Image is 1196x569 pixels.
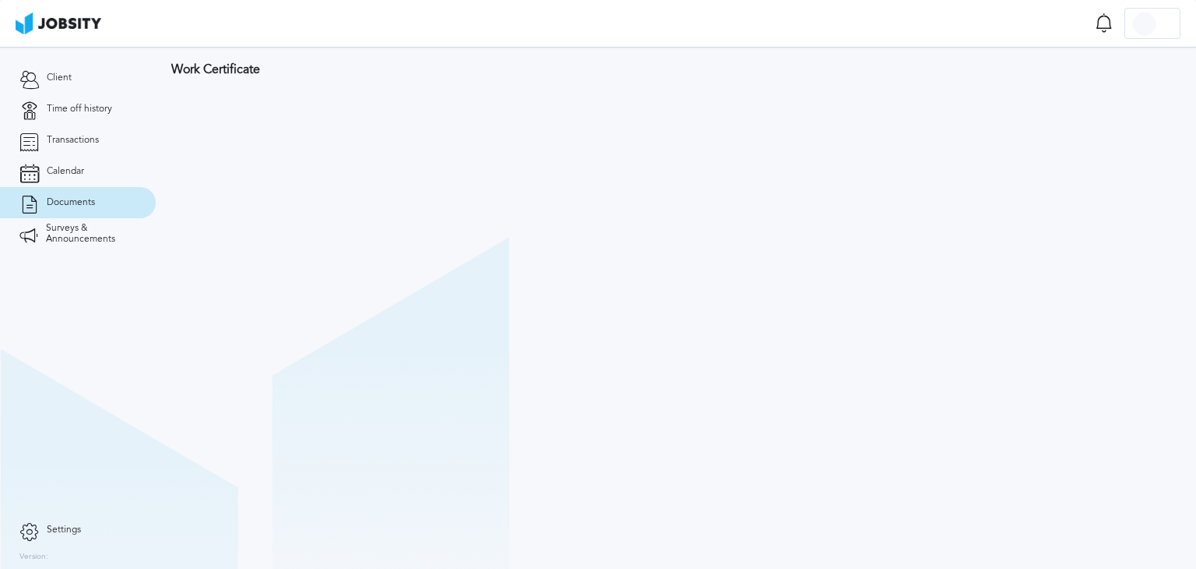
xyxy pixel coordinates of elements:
img: ab4bad089aa723f57921c736e9817d99.png [16,12,101,34]
label: Version: [19,553,48,562]
span: Calendar [47,166,84,177]
span: Settings [47,525,81,535]
span: Transactions [47,135,99,146]
span: Documents [47,197,95,208]
span: Surveys & Announcements [46,223,136,245]
span: Time off history [47,104,112,115]
span: Client [47,72,72,83]
h3: Work Certificate [171,62,1180,76]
